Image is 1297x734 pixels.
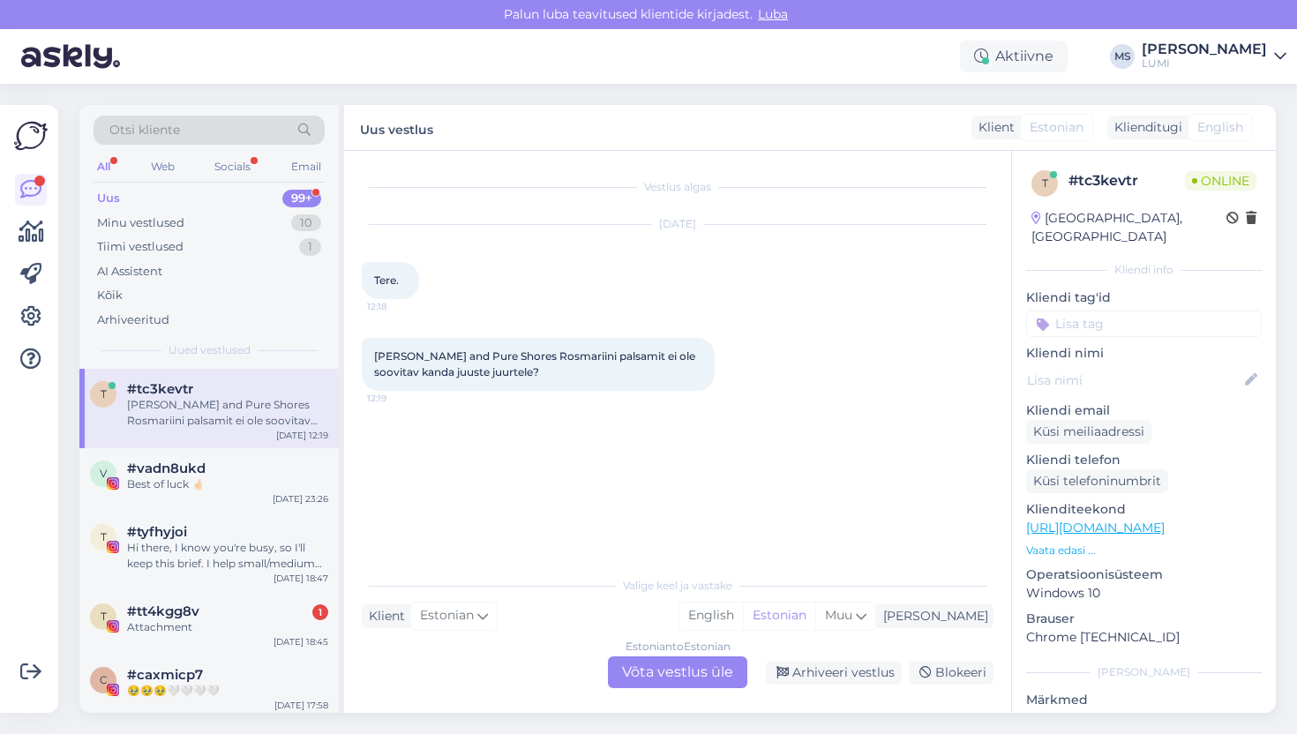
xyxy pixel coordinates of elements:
span: t [101,387,107,401]
p: Vaata edasi ... [1026,543,1262,558]
div: Vestlus algas [362,179,993,195]
div: All [94,155,114,178]
span: t [101,530,107,543]
p: Kliendi nimi [1026,344,1262,363]
span: t [1042,176,1048,190]
div: [DATE] [362,216,993,232]
div: Blokeeri [909,661,993,685]
div: Küsi telefoninumbrit [1026,469,1168,493]
a: [URL][DOMAIN_NAME] [1026,520,1165,536]
span: #vadn8ukd [127,461,206,476]
div: 99+ [282,190,321,207]
p: Chrome [TECHNICAL_ID] [1026,628,1262,647]
div: [DATE] 18:47 [274,572,328,585]
p: Operatsioonisüsteem [1026,565,1262,584]
div: LUMI [1142,56,1267,71]
div: Estonian [743,603,815,629]
div: [DATE] 17:58 [274,699,328,712]
div: Uus [97,190,120,207]
span: Tere. [374,273,399,287]
p: Märkmed [1026,691,1262,709]
div: Attachment [127,619,328,635]
input: Lisa tag [1026,311,1262,337]
div: [PERSON_NAME] [876,607,988,625]
div: Tiimi vestlused [97,238,184,256]
div: 🥹🥹🥹🤍🤍🤍🤍 [127,683,328,699]
div: Valige keel ja vastake [362,578,993,594]
span: Luba [753,6,793,22]
div: Kliendi info [1026,262,1262,278]
div: Socials [211,155,254,178]
p: Windows 10 [1026,584,1262,603]
span: v [100,467,107,480]
div: Email [288,155,325,178]
div: Hi there, I know you're busy, so I'll keep this brief. I help small/medium businesses get more cu... [127,540,328,572]
div: Klient [362,607,405,625]
div: Estonian to Estonian [626,639,731,655]
div: [DATE] 18:45 [274,635,328,648]
span: 12:19 [367,392,433,405]
span: #tyfhyjoi [127,524,187,540]
div: Klient [971,118,1015,137]
div: Klienditugi [1107,118,1182,137]
img: Askly Logo [14,119,48,153]
div: [PERSON_NAME] and Pure Shores Rosmariini palsamit ei ole soovitav kanda juuste juurtele? [127,397,328,429]
div: Minu vestlused [97,214,184,232]
span: Otsi kliente [109,121,180,139]
div: Küsi meiliaadressi [1026,420,1151,444]
p: Klienditeekond [1026,500,1262,519]
div: English [679,603,743,629]
div: 1 [312,604,328,620]
div: Aktiivne [960,41,1068,72]
span: Muu [825,607,852,623]
div: [PERSON_NAME] [1142,42,1267,56]
div: [PERSON_NAME] [1026,664,1262,680]
span: Estonian [420,606,474,625]
div: Web [147,155,178,178]
span: #tc3kevtr [127,381,193,397]
p: Kliendi tag'id [1026,288,1262,307]
div: MS [1110,44,1135,69]
span: 12:18 [367,300,433,313]
span: Estonian [1030,118,1083,137]
span: #caxmicp7 [127,667,203,683]
div: Arhiveeritud [97,311,169,329]
div: # tc3kevtr [1068,170,1185,191]
span: Uued vestlused [169,342,251,358]
p: Brauser [1026,610,1262,628]
span: c [100,673,108,686]
div: Võta vestlus üle [608,656,747,688]
span: English [1197,118,1243,137]
div: Kõik [97,287,123,304]
input: Lisa nimi [1027,371,1241,390]
div: Best of luck 🤞🏻 [127,476,328,492]
a: [PERSON_NAME]LUMI [1142,42,1286,71]
span: #tt4kgg8v [127,603,199,619]
span: t [101,610,107,623]
div: 10 [291,214,321,232]
div: AI Assistent [97,263,162,281]
label: Uus vestlus [360,116,433,139]
span: Online [1185,171,1256,191]
span: [PERSON_NAME] and Pure Shores Rosmariini palsamit ei ole soovitav kanda juuste juurtele? [374,349,698,378]
div: [GEOGRAPHIC_DATA], [GEOGRAPHIC_DATA] [1031,209,1226,246]
div: 1 [299,238,321,256]
p: Kliendi telefon [1026,451,1262,469]
p: Kliendi email [1026,401,1262,420]
div: Arhiveeri vestlus [766,661,902,685]
div: [DATE] 23:26 [273,492,328,506]
div: [DATE] 12:19 [276,429,328,442]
